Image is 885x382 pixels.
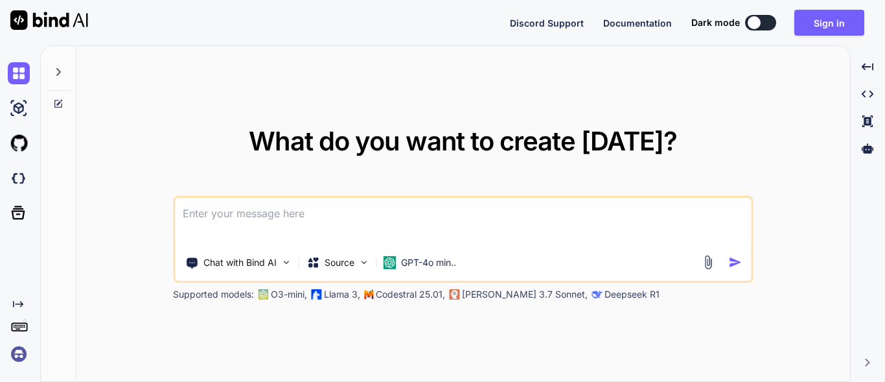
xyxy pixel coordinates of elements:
button: Sign in [794,10,864,36]
img: icon [728,256,742,269]
img: Pick Models [358,257,369,268]
img: GPT-4o mini [383,256,396,269]
img: githubLight [8,132,30,154]
img: Pick Tools [281,257,292,268]
p: GPT-4o min.. [401,256,456,269]
img: claude [449,289,459,300]
p: Supported models: [173,288,254,301]
img: attachment [700,255,715,270]
button: Discord Support [510,16,584,30]
p: Codestral 25.01, [376,288,445,301]
span: Dark mode [691,16,740,29]
img: Mistral-AI [364,290,373,299]
p: Chat with Bind AI [203,256,277,269]
img: ai-studio [8,97,30,119]
img: Llama2 [311,289,321,300]
img: GPT-4 [258,289,268,300]
p: Source [325,256,354,269]
span: Discord Support [510,18,584,29]
img: chat [8,62,30,84]
span: What do you want to create [DATE]? [249,125,677,157]
img: Bind AI [10,10,88,30]
p: Llama 3, [324,288,360,301]
p: Deepseek R1 [604,288,660,301]
button: Documentation [603,16,672,30]
img: claude [592,289,602,300]
span: Documentation [603,18,672,29]
p: O3-mini, [271,288,307,301]
img: darkCloudIdeIcon [8,167,30,189]
p: [PERSON_NAME] 3.7 Sonnet, [462,288,588,301]
img: signin [8,343,30,365]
